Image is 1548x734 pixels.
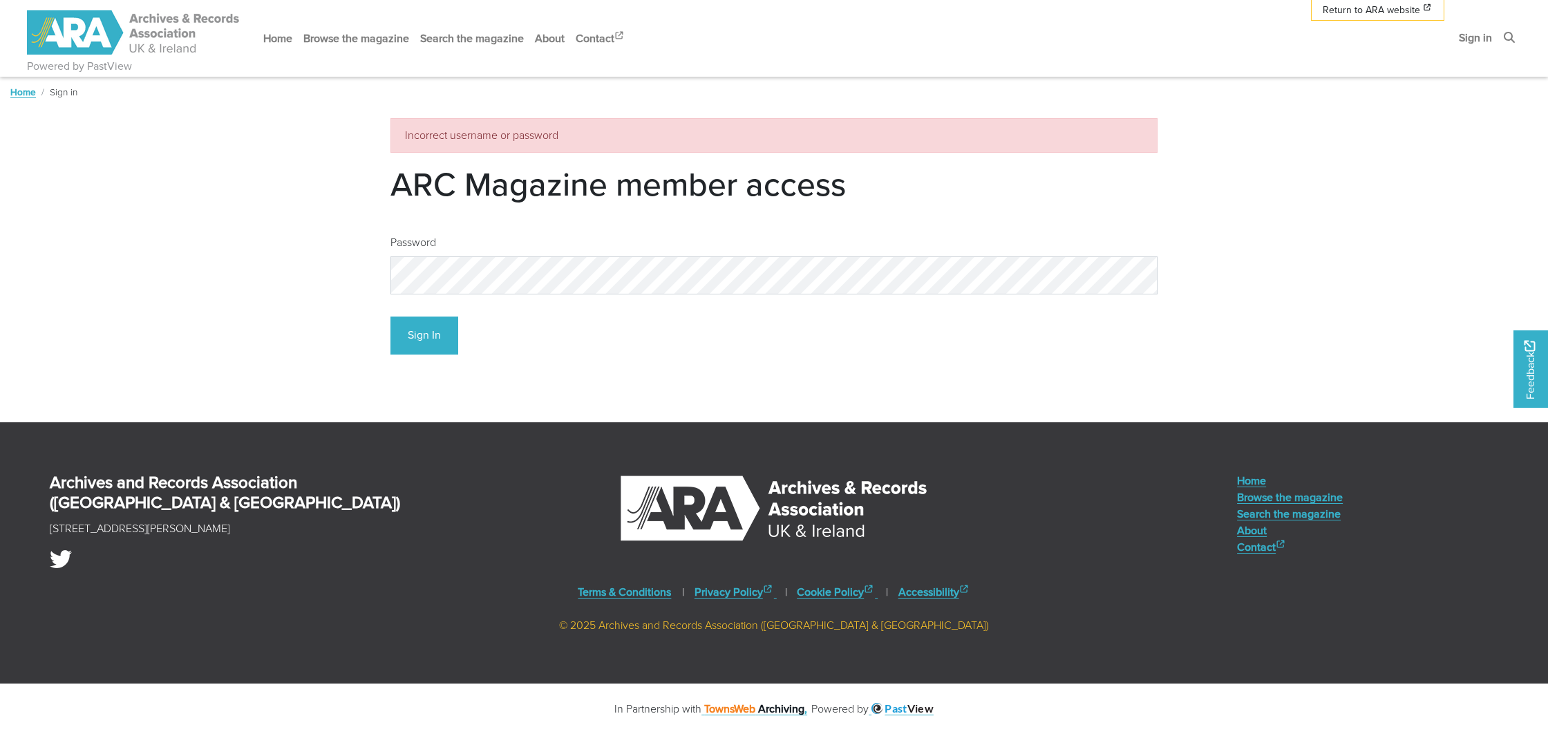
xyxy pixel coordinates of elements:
a: Cookie Policy [797,584,878,599]
a: Browse the magazine [1237,489,1343,505]
a: PastView [869,701,934,716]
a: TownsWeb Archiving, [701,701,807,716]
a: Accessibility [898,584,970,599]
div: © 2025 Archives and Records Association ([GEOGRAPHIC_DATA] & [GEOGRAPHIC_DATA]) [10,617,1538,634]
a: Search the magazine [1237,505,1343,522]
img: Archives & Records Association (UK & Ireland) [619,472,929,545]
a: Search the magazine [415,20,529,57]
span: Feedback [1522,340,1538,399]
a: ARA - ARC Magazine | Powered by PastView logo [27,3,241,63]
p: [STREET_ADDRESS][PERSON_NAME] [50,520,230,537]
strong: Archives and Records Association ([GEOGRAPHIC_DATA] & [GEOGRAPHIC_DATA]) [50,470,400,514]
a: About [529,20,570,57]
a: About [1237,522,1343,538]
a: Browse the magazine [298,20,415,57]
a: Powered by PastView [27,58,132,75]
a: Home [10,85,36,99]
span: Powered by [811,700,934,717]
a: Would you like to provide feedback? [1513,330,1548,408]
span: Archiving [758,701,804,716]
span: Sign in [50,85,77,99]
span: View [907,702,934,715]
span: Return to ARA website [1323,3,1420,17]
a: Home [1237,472,1343,489]
label: Password [390,234,436,251]
a: Privacy Policy [695,584,777,599]
span: TownsWeb [704,701,755,716]
span: Past [885,702,934,715]
button: Sign In [390,317,458,355]
a: Terms & Conditions [578,584,671,599]
h1: ARC Magazine member access [390,164,1158,204]
a: Contact [1237,538,1343,555]
p: Incorrect username or password [405,127,1143,144]
a: Contact [570,20,631,57]
a: Home [258,20,298,57]
span: In Partnership with [614,700,807,717]
img: ARA - ARC Magazine | Powered by PastView [27,10,241,55]
a: Sign in [1453,19,1498,56]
